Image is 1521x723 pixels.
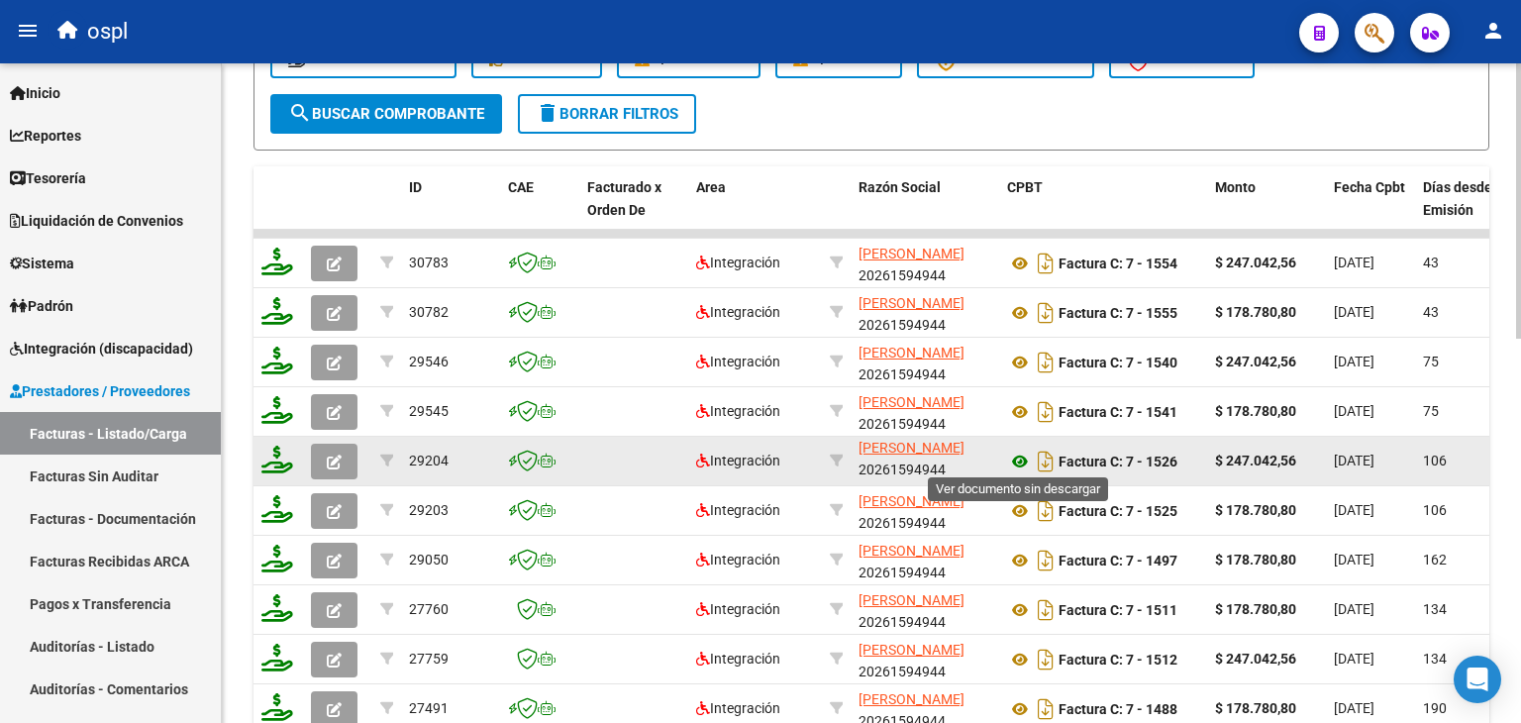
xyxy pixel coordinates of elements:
span: [PERSON_NAME] [859,394,964,410]
span: Integración [696,651,780,667]
mat-icon: menu [16,19,40,43]
span: Reportes [10,125,81,147]
span: CAE [508,179,534,195]
datatable-header-cell: Fecha Cpbt [1326,166,1415,254]
span: [PERSON_NAME] [859,642,964,658]
span: [DATE] [1334,651,1374,667]
span: 27491 [409,700,449,716]
span: 27760 [409,601,449,617]
span: CPBT [1007,179,1043,195]
strong: $ 247.042,56 [1215,651,1296,667]
span: [DATE] [1334,304,1374,320]
span: 43 [1423,255,1439,270]
span: Liquidación de Convenios [10,210,183,232]
strong: Factura C: 7 - 1526 [1059,454,1177,469]
strong: $ 247.042,56 [1215,453,1296,468]
strong: $ 178.780,80 [1215,304,1296,320]
span: Integración [696,304,780,320]
span: 29545 [409,403,449,419]
datatable-header-cell: Razón Social [851,166,999,254]
i: Descargar documento [1033,396,1059,428]
span: Buscar Comprobante [288,105,484,123]
span: 29203 [409,502,449,518]
span: [PERSON_NAME] [859,543,964,559]
span: ID [409,179,422,195]
i: Descargar documento [1033,594,1059,626]
span: Integración [696,552,780,568]
datatable-header-cell: Monto [1207,166,1326,254]
span: [PERSON_NAME] [859,493,964,509]
i: Descargar documento [1033,446,1059,477]
span: Fecha Cpbt [1334,179,1405,195]
span: 75 [1423,354,1439,369]
strong: $ 247.042,56 [1215,354,1296,369]
strong: $ 178.780,80 [1215,700,1296,716]
strong: Factura C: 7 - 1541 [1059,404,1177,420]
span: [PERSON_NAME] [859,246,964,261]
span: Integración [696,403,780,419]
span: Razón Social [859,179,941,195]
span: 106 [1423,453,1447,468]
span: [PERSON_NAME] [859,592,964,608]
datatable-header-cell: Facturado x Orden De [579,166,688,254]
span: [DATE] [1334,453,1374,468]
span: Días desde Emisión [1423,179,1492,218]
strong: Factura C: 7 - 1555 [1059,305,1177,321]
strong: $ 178.780,80 [1215,552,1296,568]
span: Integración [696,601,780,617]
div: 20261594944 [859,342,991,383]
datatable-header-cell: Días desde Emisión [1415,166,1504,254]
span: 162 [1423,552,1447,568]
i: Descargar documento [1033,495,1059,527]
strong: Factura C: 7 - 1540 [1059,355,1177,370]
span: 29546 [409,354,449,369]
strong: Factura C: 7 - 1488 [1059,701,1177,717]
span: [PERSON_NAME] [859,440,964,456]
span: 134 [1423,601,1447,617]
div: Open Intercom Messenger [1454,656,1501,703]
datatable-header-cell: CAE [500,166,579,254]
span: FC Inválida [1127,50,1237,67]
span: Integración [696,354,780,369]
span: 29050 [409,552,449,568]
span: Padrón [10,295,73,317]
span: [DATE] [1334,255,1374,270]
strong: $ 247.042,56 [1215,255,1296,270]
mat-icon: search [288,101,312,125]
div: 20261594944 [859,243,991,284]
span: [DATE] [1334,502,1374,518]
div: 20261594944 [859,292,991,334]
span: Integración [696,255,780,270]
strong: $ 178.780,80 [1215,403,1296,419]
span: 27759 [409,651,449,667]
span: Sistema [10,253,74,274]
span: 30782 [409,304,449,320]
span: Integración [696,453,780,468]
span: Integración [696,502,780,518]
i: Descargar documento [1033,545,1059,576]
span: Borrar Filtros [536,105,678,123]
strong: Factura C: 7 - 1512 [1059,652,1177,668]
span: CAE SIN CARGAR [935,50,1076,67]
datatable-header-cell: Area [688,166,822,254]
span: Integración (discapacidad) [10,338,193,360]
span: [PERSON_NAME] [859,691,964,707]
span: Tesorería [10,167,86,189]
strong: Factura C: 7 - 1497 [1059,553,1177,568]
i: Descargar documento [1033,248,1059,279]
span: [DATE] [1334,403,1374,419]
span: [DATE] [1334,354,1374,369]
span: 134 [1423,651,1447,667]
span: 75 [1423,403,1439,419]
strong: $ 178.780,80 [1215,601,1296,617]
div: 20261594944 [859,391,991,433]
div: 20261594944 [859,490,991,532]
i: Descargar documento [1033,297,1059,329]
span: [DATE] [1334,552,1374,568]
div: 20261594944 [859,540,991,581]
datatable-header-cell: ID [401,166,500,254]
span: Integración [696,700,780,716]
span: [DATE] [1334,700,1374,716]
span: 106 [1423,502,1447,518]
span: Monto [1215,179,1256,195]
